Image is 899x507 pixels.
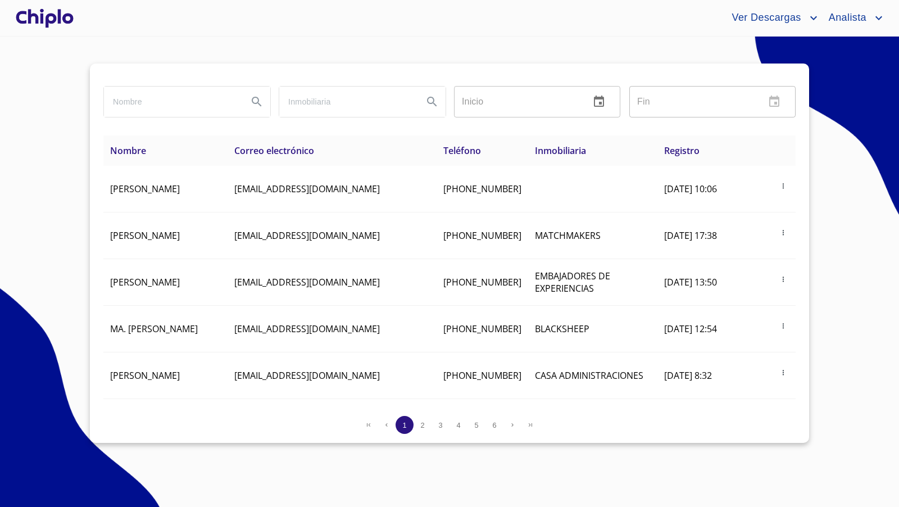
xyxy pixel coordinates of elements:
[664,369,712,382] span: [DATE] 8:32
[110,183,180,195] span: [PERSON_NAME]
[110,369,180,382] span: [PERSON_NAME]
[664,276,717,288] span: [DATE] 13:50
[104,87,239,117] input: search
[110,323,198,335] span: MA. [PERSON_NAME]
[432,416,449,434] button: 3
[443,144,481,157] span: Teléfono
[449,416,467,434] button: 4
[110,229,180,242] span: [PERSON_NAME]
[234,183,380,195] span: [EMAIL_ADDRESS][DOMAIN_NAME]
[820,9,886,27] button: account of current user
[419,88,446,115] button: Search
[443,183,521,195] span: [PHONE_NUMBER]
[723,9,806,27] span: Ver Descargas
[279,87,414,117] input: search
[535,229,601,242] span: MATCHMAKERS
[110,276,180,288] span: [PERSON_NAME]
[443,229,521,242] span: [PHONE_NUMBER]
[664,229,717,242] span: [DATE] 17:38
[535,270,610,295] span: EMBAJADORES DE EXPERIENCIAS
[443,276,521,288] span: [PHONE_NUMBER]
[535,144,586,157] span: Inmobiliaria
[456,421,460,429] span: 4
[723,9,820,27] button: account of current user
[664,144,700,157] span: Registro
[243,88,270,115] button: Search
[420,421,424,429] span: 2
[664,183,717,195] span: [DATE] 10:06
[474,421,478,429] span: 5
[234,276,380,288] span: [EMAIL_ADDRESS][DOMAIN_NAME]
[664,323,717,335] span: [DATE] 12:54
[396,416,414,434] button: 1
[443,323,521,335] span: [PHONE_NUMBER]
[492,421,496,429] span: 6
[485,416,503,434] button: 6
[535,323,589,335] span: BLACKSHEEP
[414,416,432,434] button: 2
[535,369,643,382] span: CASA ADMINISTRACIONES
[234,229,380,242] span: [EMAIL_ADDRESS][DOMAIN_NAME]
[402,421,406,429] span: 1
[820,9,872,27] span: Analista
[110,144,146,157] span: Nombre
[234,369,380,382] span: [EMAIL_ADDRESS][DOMAIN_NAME]
[443,369,521,382] span: [PHONE_NUMBER]
[438,421,442,429] span: 3
[234,144,314,157] span: Correo electrónico
[234,323,380,335] span: [EMAIL_ADDRESS][DOMAIN_NAME]
[467,416,485,434] button: 5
